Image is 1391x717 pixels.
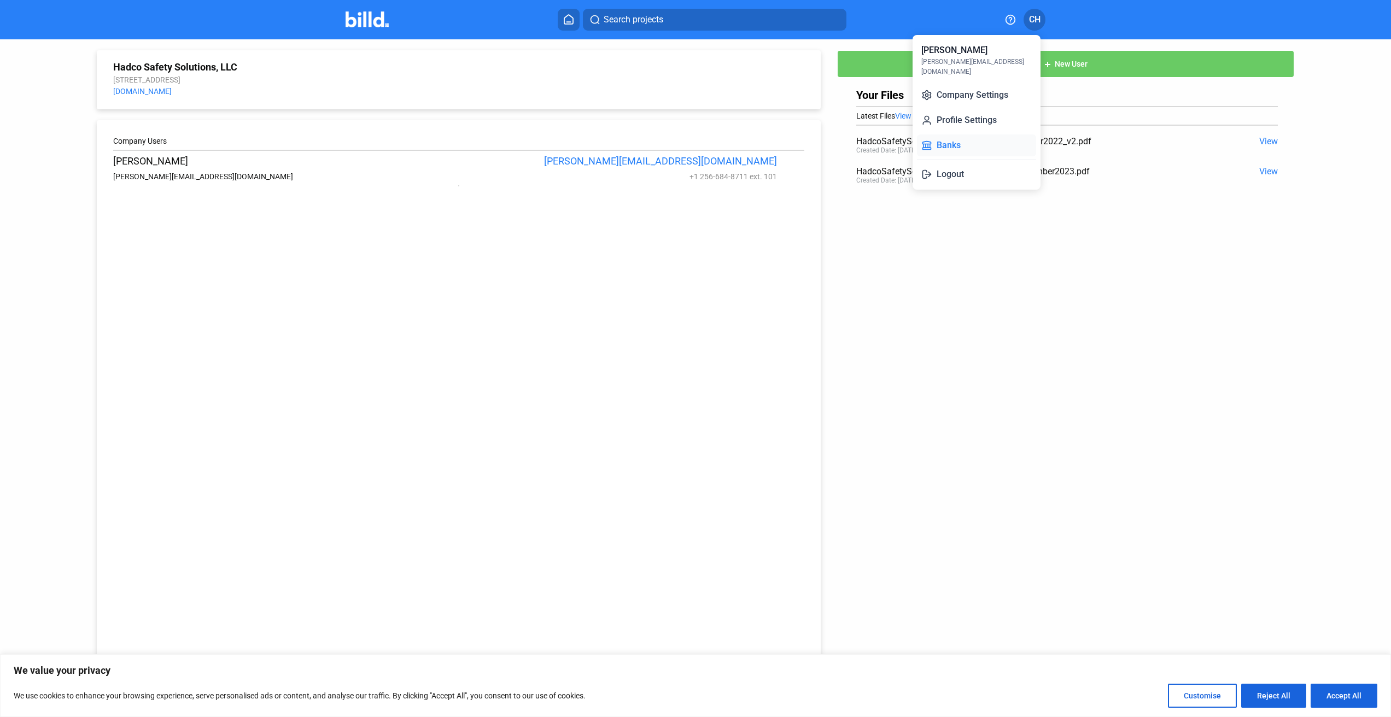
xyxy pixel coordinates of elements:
[1311,684,1377,708] button: Accept All
[917,84,1036,106] button: Company Settings
[14,689,586,702] p: We use cookies to enhance your browsing experience, serve personalised ads or content, and analys...
[917,134,1036,156] button: Banks
[917,163,1036,185] button: Logout
[921,57,1032,77] div: [PERSON_NAME][EMAIL_ADDRESS][DOMAIN_NAME]
[1241,684,1306,708] button: Reject All
[921,44,987,57] div: [PERSON_NAME]
[1168,684,1237,708] button: Customise
[14,664,1377,677] p: We value your privacy
[917,109,1036,131] button: Profile Settings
